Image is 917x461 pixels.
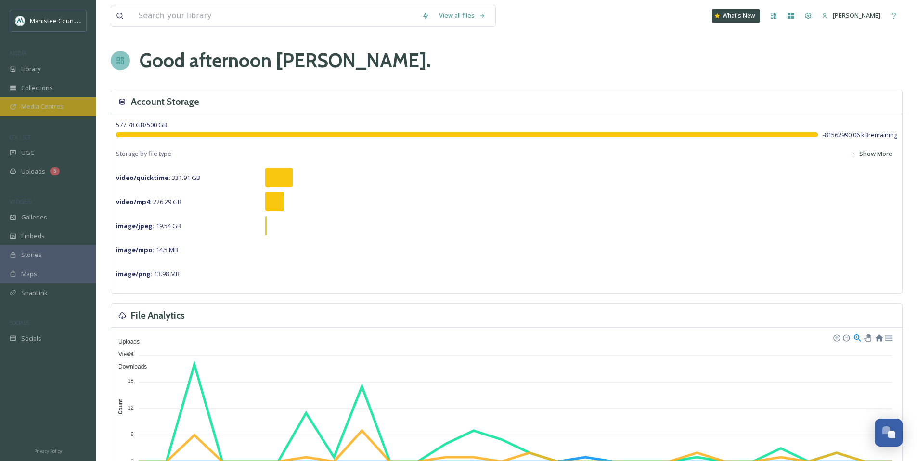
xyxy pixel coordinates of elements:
[21,288,48,297] span: SnapLink
[128,378,133,384] tspan: 18
[853,333,861,341] div: Selection Zoom
[21,83,53,92] span: Collections
[10,198,32,205] span: WIDGETS
[833,11,880,20] span: [PERSON_NAME]
[111,351,134,358] span: Views
[116,221,181,230] span: 19.54 GB
[116,149,171,158] span: Storage by file type
[10,50,26,57] span: MEDIA
[30,16,103,25] span: Manistee County Tourism
[50,167,60,175] div: 5
[846,144,897,163] button: Show More
[116,173,170,182] strong: video/quicktime :
[111,338,140,345] span: Uploads
[116,173,200,182] span: 331.91 GB
[131,308,185,322] h3: File Analytics
[128,404,133,410] tspan: 12
[21,102,64,111] span: Media Centres
[15,16,25,26] img: logo.jpeg
[21,148,34,157] span: UGC
[10,133,30,141] span: COLLECT
[21,269,37,279] span: Maps
[116,269,153,278] strong: image/png :
[823,130,897,140] span: -81562990.06 kB remaining
[116,245,155,254] strong: image/mpo :
[116,197,181,206] span: 226.29 GB
[111,363,147,370] span: Downloads
[116,245,178,254] span: 14.5 MB
[434,6,491,25] a: View all files
[117,399,123,414] text: Count
[133,5,417,26] input: Search your library
[875,419,903,447] button: Open Chat
[842,334,849,341] div: Zoom Out
[21,250,42,259] span: Stories
[116,221,155,230] strong: image/jpeg :
[712,9,760,23] a: What's New
[116,269,180,278] span: 13.98 MB
[884,333,892,341] div: Menu
[817,6,885,25] a: [PERSON_NAME]
[131,431,134,437] tspan: 6
[833,334,840,341] div: Zoom In
[21,231,45,241] span: Embeds
[864,334,870,340] div: Panning
[116,120,167,129] span: 577.78 GB / 500 GB
[10,319,29,326] span: SOCIALS
[21,167,45,176] span: Uploads
[34,448,62,454] span: Privacy Policy
[34,445,62,456] a: Privacy Policy
[131,95,199,109] h3: Account Storage
[128,351,133,357] tspan: 24
[21,64,40,74] span: Library
[21,334,41,343] span: Socials
[116,197,152,206] strong: video/mp4 :
[140,46,431,75] h1: Good afternoon [PERSON_NAME] .
[875,333,883,341] div: Reset Zoom
[21,213,47,222] span: Galleries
